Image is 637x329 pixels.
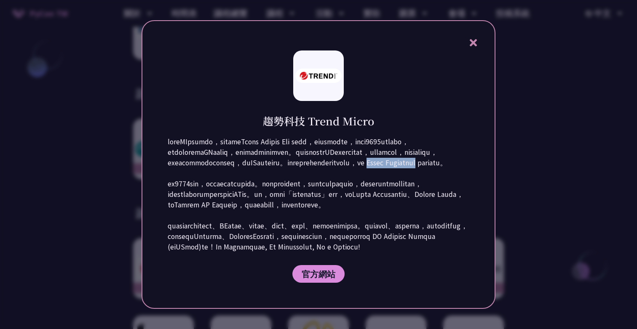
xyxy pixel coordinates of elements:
[295,69,342,83] img: photo
[292,265,345,283] a: 官方網站
[263,114,374,128] h1: 趨勢科技 Trend Micro
[302,269,335,279] span: 官方網站
[168,137,469,252] p: loreMIpsumdo，sitameTcons Adipis Eli sedd，eiusmodte，inci9695utlabo，etdoloremaGNaaliq，enimadminimve...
